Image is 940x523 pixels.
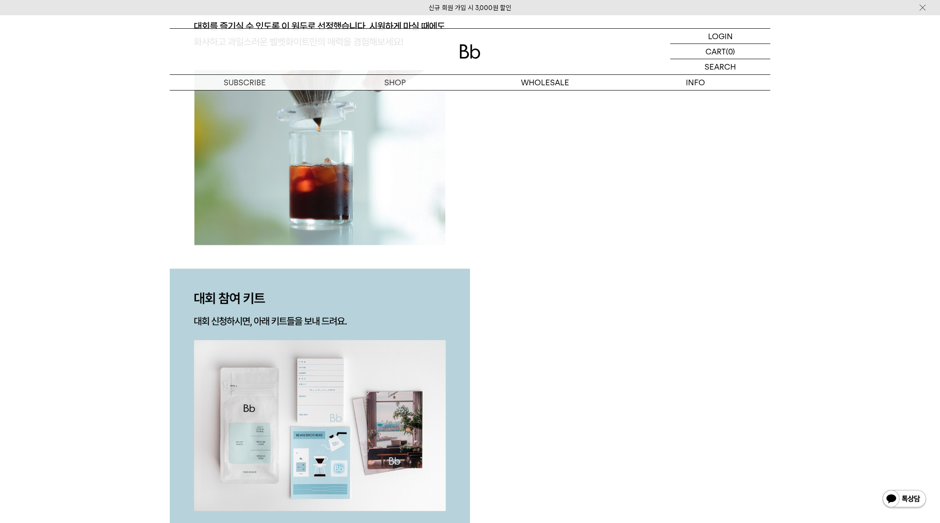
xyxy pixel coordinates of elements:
a: LOGIN [670,29,770,44]
p: INFO [620,75,770,90]
p: CART [705,44,726,59]
a: SUBSCRIBE [170,75,320,90]
a: CART (0) [670,44,770,59]
p: LOGIN [708,29,733,44]
p: SEARCH [705,59,736,74]
img: 카카오톡 채널 1:1 채팅 버튼 [882,489,927,510]
a: 신규 회원 가입 시 3,000원 할인 [429,4,511,12]
a: SHOP [320,75,470,90]
p: WHOLESALE [470,75,620,90]
p: (0) [726,44,735,59]
img: 로고 [460,44,480,59]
